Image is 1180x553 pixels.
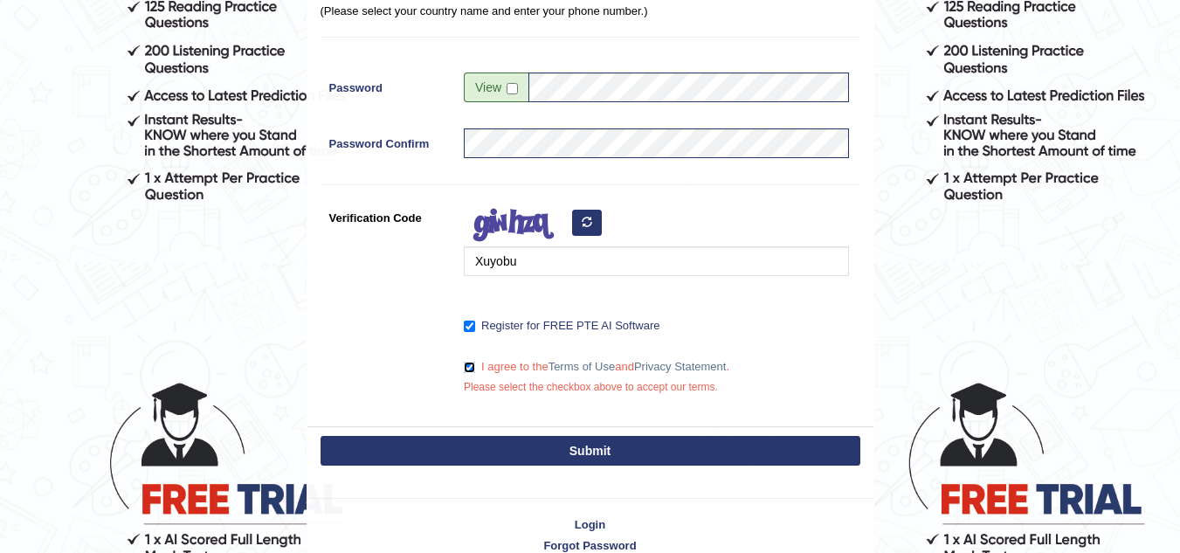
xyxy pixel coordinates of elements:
p: (Please select your country name and enter your phone number.) [321,3,860,19]
a: Privacy Statement [634,360,727,373]
button: Submit [321,436,860,466]
label: Register for FREE PTE AI Software [464,317,659,335]
a: Login [307,516,873,533]
a: Terms of Use [549,360,616,373]
label: Password [321,73,456,96]
label: Password Confirm [321,128,456,152]
input: I agree to theTerms of UseandPrivacy Statement. [464,362,475,373]
label: I agree to the and . [464,358,729,376]
label: Verification Code [321,203,456,226]
input: Show/Hide Password [507,83,518,94]
input: Register for FREE PTE AI Software [464,321,475,332]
